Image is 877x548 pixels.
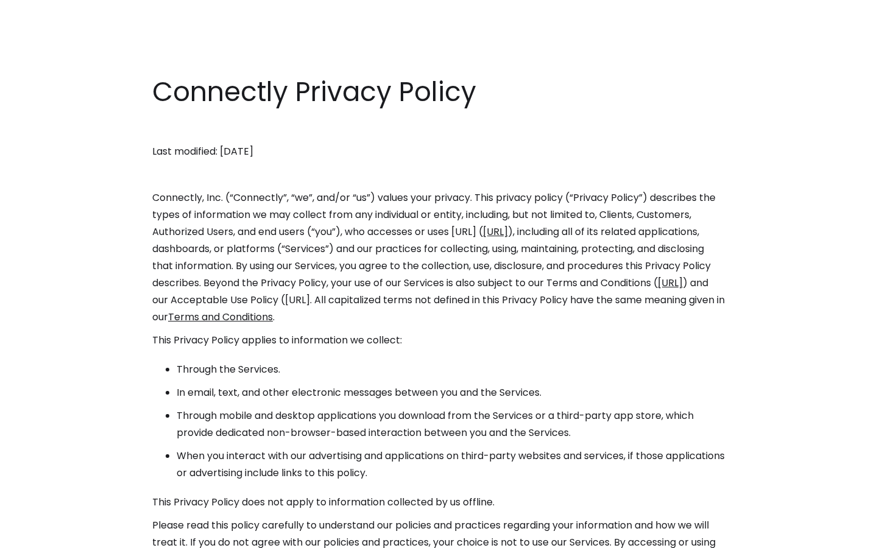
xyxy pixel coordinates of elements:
[152,120,725,137] p: ‍
[152,494,725,511] p: This Privacy Policy does not apply to information collected by us offline.
[177,448,725,482] li: When you interact with our advertising and applications on third-party websites and services, if ...
[168,310,273,324] a: Terms and Conditions
[177,361,725,378] li: Through the Services.
[152,73,725,111] h1: Connectly Privacy Policy
[152,166,725,183] p: ‍
[658,276,683,290] a: [URL]
[152,143,725,160] p: Last modified: [DATE]
[177,384,725,401] li: In email, text, and other electronic messages between you and the Services.
[12,525,73,544] aside: Language selected: English
[152,332,725,349] p: This Privacy Policy applies to information we collect:
[177,407,725,441] li: Through mobile and desktop applications you download from the Services or a third-party app store...
[24,527,73,544] ul: Language list
[152,189,725,326] p: Connectly, Inc. (“Connectly”, “we”, and/or “us”) values your privacy. This privacy policy (“Priva...
[483,225,508,239] a: [URL]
